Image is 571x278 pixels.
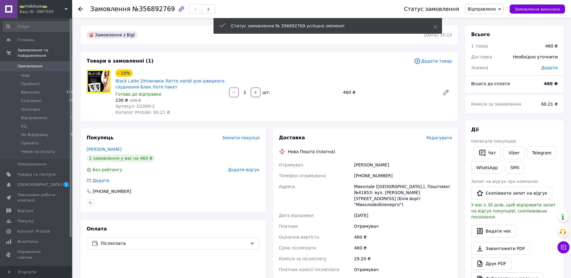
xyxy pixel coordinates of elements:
span: Відправлено [468,7,496,11]
span: Доставка [471,54,492,59]
a: WhatsApp [471,162,503,174]
span: 270 ₴ [130,98,141,103]
span: Без рейтингу [93,167,122,172]
a: Viber [503,147,524,159]
span: Принято [21,141,38,146]
div: Отримувач [353,264,453,275]
span: Головна [17,37,34,43]
div: [PHONE_NUMBER] [353,170,453,181]
span: Всього [471,32,490,37]
div: 460 ₴ [353,232,453,242]
span: Виконані [21,90,40,95]
div: 29.20 ₴ [353,253,453,264]
a: [PERSON_NAME] [87,147,121,152]
div: - 15% [115,69,133,77]
span: 1 товар [471,44,488,48]
span: Комісія за післяплату [279,256,327,261]
span: Написати покупцеві [471,139,516,144]
div: шт. [261,89,271,95]
button: SMS [505,162,524,174]
span: Всього до сплати [471,81,510,86]
button: Скопіювати запит на відгук [471,187,552,199]
span: Знижка [471,65,488,70]
div: [PERSON_NAME] [353,159,453,170]
button: Чат з покупцем [557,241,569,253]
span: Покупець [87,135,114,141]
span: 1 [63,182,69,187]
span: Скасовані [21,98,41,103]
input: Пошук [3,21,75,32]
div: Замовлення з Bigl [87,31,137,39]
span: Покупці [17,218,34,224]
span: 60.21 ₴ [541,102,558,107]
div: Необхідно уточнити [509,50,561,63]
span: Запит на відгук про компанію [471,179,538,184]
span: Готово до відправки [115,92,161,97]
span: Каталог ProSale: 60.21 ₴ [115,110,170,115]
b: 460 ₴ [544,81,558,86]
span: Оціночна вартість [279,235,319,239]
span: Комісія за замовлення [471,102,521,107]
div: Нова Пошта (платна) [287,149,337,155]
span: У вас є 30 днів, щоб відправити запит на відгук покупцеві, скопіювавши посилання. [471,202,556,219]
span: Замовлення виконано [514,7,560,11]
span: Додати [93,178,109,183]
span: Товари в замовленні (1) [87,58,154,64]
span: Товари та послуги [17,172,56,177]
div: 1 замовлення у вас на 460 ₴ [87,155,155,162]
span: 230 ₴ [115,98,128,103]
span: Відправлено [21,115,47,121]
span: Доставка [279,135,305,141]
a: Друк PDF [471,257,511,270]
div: [DATE] [353,210,453,221]
span: Додати [541,65,558,70]
a: Telegram [527,147,557,159]
span: Післяплата [101,240,247,247]
span: Редагувати [426,135,452,140]
div: Отримувач [353,221,453,232]
span: 🇺🇦mobiluxe🇺🇦 [20,4,65,9]
button: Замовлення виконано [510,5,565,14]
button: Чат [474,147,501,159]
span: Дії [471,127,479,132]
span: Гаманець компанії [17,265,56,276]
span: Замовлення [17,63,42,69]
span: Оплата [87,226,107,232]
span: 2310 [66,90,75,95]
span: Показники роботи компанії [17,192,56,203]
div: 460 ₴ [353,242,453,253]
span: Відгуки [17,208,33,214]
span: [DEMOGRAPHIC_DATA] [17,182,62,187]
div: Миколаїв ([GEOGRAPHIC_DATA].), Поштомат №41853: вул. [PERSON_NAME][STREET_ADDRESS] (Біля воріт "М... [353,181,453,210]
span: Адреса [279,184,295,189]
a: Редагувати [440,86,452,98]
span: КЦ [21,124,27,129]
img: Black Latte 2Упаковки Латте напій для швидкого схуднення Блек Лате пакет [87,70,110,93]
span: Замовлення та повідомлення [17,48,72,58]
div: [PHONE_NUMBER] [92,188,132,194]
span: Чекає на оплату [21,149,55,154]
span: Аналітика [17,239,38,244]
span: Каталог ProSale [17,229,50,234]
div: Статус замовлення № 356892769 успішно змінено! [231,23,418,29]
span: Сума післяплати [279,246,316,250]
span: Прийняті [21,81,40,87]
span: Оплачені [21,107,40,112]
div: Ваш ID: 3997595 [20,9,72,14]
span: Замовлення [90,5,130,13]
a: Завантажити PDF [471,242,530,255]
span: Управління сайтом [17,249,56,260]
span: На Відправку [21,132,48,137]
span: Змінити покупця [222,135,260,140]
div: Статус замовлення [404,6,459,12]
button: Видати чек [471,225,516,237]
div: Повернутися назад [78,6,83,12]
span: Артикул: D1089-2 [115,104,155,109]
span: Платник [279,224,298,229]
span: Телефон отримувача [279,173,326,178]
span: Платник комісії післяплати [279,267,339,272]
span: Нові [21,73,30,78]
span: №356892769 [132,5,175,13]
div: 460 ₴ [545,43,558,49]
span: Додати товар [414,58,452,64]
